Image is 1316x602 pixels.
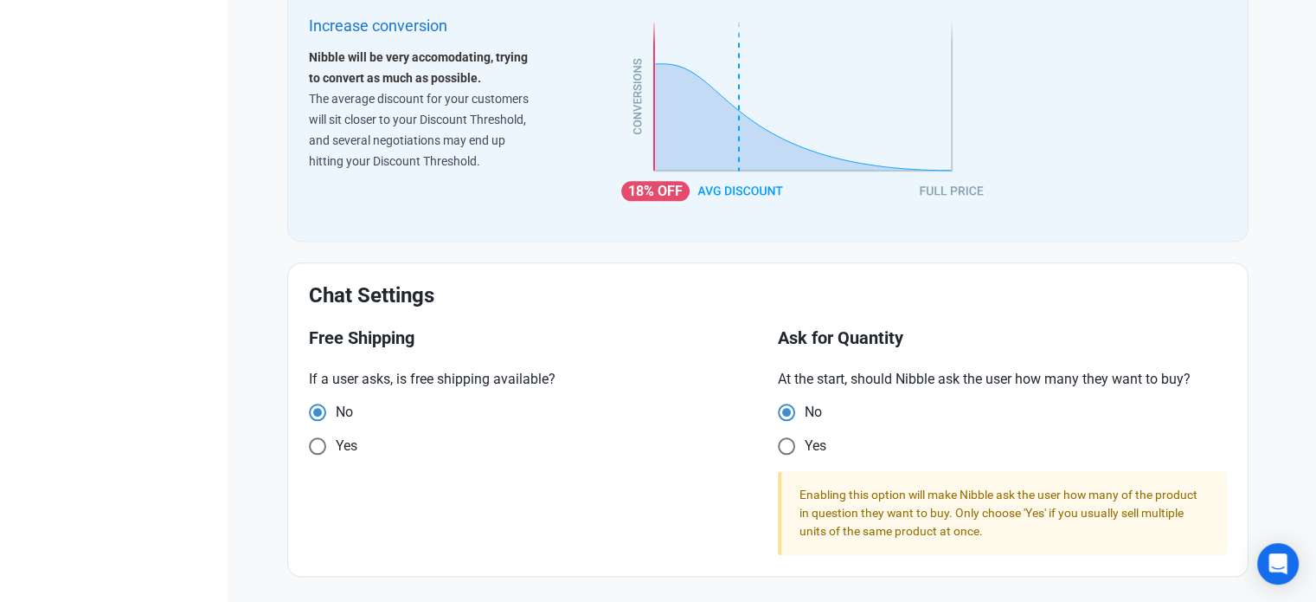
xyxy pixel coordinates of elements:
[309,50,528,85] strong: Nibble will be very accomodating, trying to convert as much as possible.
[309,284,1227,307] h2: Chat Settings
[326,437,357,455] span: Yes
[309,88,537,172] p: The average discount for your customers will sit closer to your Discount Threshold, and several n...
[799,486,1209,540] div: Enabling this option will make Nibble ask the user how many of the product in question they want ...
[326,404,353,421] span: No
[309,328,758,348] h3: Free Shipping
[778,328,1227,348] h3: Ask for Quantity
[778,369,1227,390] p: At the start, should Nibble ask the user how many they want to buy?
[795,437,826,455] span: Yes
[621,181,690,201] div: 18%
[795,404,822,421] span: No
[309,369,758,390] p: If a user asks, is free shipping available?
[1257,543,1299,585] div: Open Intercom Messenger
[621,12,988,213] img: objective-increase-conversion.svg
[309,12,447,40] div: Increase conversion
